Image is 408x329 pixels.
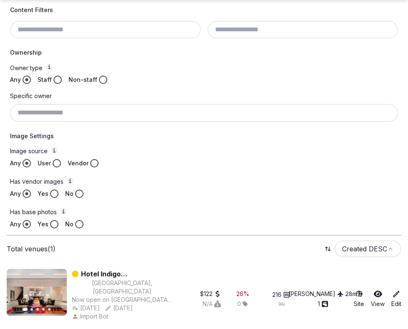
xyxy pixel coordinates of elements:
label: Any [10,76,21,84]
button: 216 [272,291,290,299]
p: Total venues (1) [7,244,56,253]
label: Any [10,159,21,167]
button: Owner type [46,63,53,70]
span: 0 [237,300,241,308]
label: Has base photos [10,208,398,217]
label: User [38,159,51,167]
button: Go to slide 1 [23,308,28,311]
div: Now open on [GEOGRAPHIC_DATA], a new hotel for the curious traveller. Get set to discover local l... [72,296,172,304]
button: [PERSON_NAME] [289,290,344,298]
button: Has base photos [60,208,67,215]
a: Site [354,290,364,308]
div: 26 % [236,290,249,298]
button: [GEOGRAPHIC_DATA], [GEOGRAPHIC_DATA] [72,279,172,296]
label: Yes [38,190,48,198]
a: View [371,290,385,308]
label: Owner type [10,63,398,72]
button: [DATE] [72,304,100,312]
h4: Ownership [10,48,398,57]
label: Any [10,220,21,228]
button: 1 [318,300,328,308]
label: Specific owner [10,92,52,99]
label: Non-staff [68,76,97,84]
button: Go to slide 5 [48,308,51,311]
label: No [65,190,73,198]
div: 28 m [345,290,357,298]
button: Go to slide 2 [30,308,33,311]
button: [DATE] [105,304,133,312]
label: No [65,220,73,228]
span: 216 [272,291,281,299]
button: Has vendor images [67,177,73,184]
button: Go to slide 4 [42,308,45,311]
label: Staff [38,76,52,84]
label: Has vendor images [10,177,398,186]
button: 26% [236,290,249,298]
img: Featured image for Hotel Indigo Melbourne on Flinders [7,269,67,316]
a: Edit [391,290,401,308]
label: Yes [38,220,48,228]
button: N/A [203,300,221,308]
h4: Content Filters [10,6,398,14]
button: $122 [200,290,221,298]
h4: Image Settings [10,132,398,140]
label: Image source [10,147,398,156]
button: Image source [51,147,58,154]
label: Any [10,190,21,198]
button: Import Bot [72,312,110,321]
label: Vendor [68,159,89,167]
button: Go to slide 3 [36,308,39,311]
a: Hotel Indigo [GEOGRAPHIC_DATA] on Flinders [81,269,172,279]
button: 28m [345,290,357,298]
